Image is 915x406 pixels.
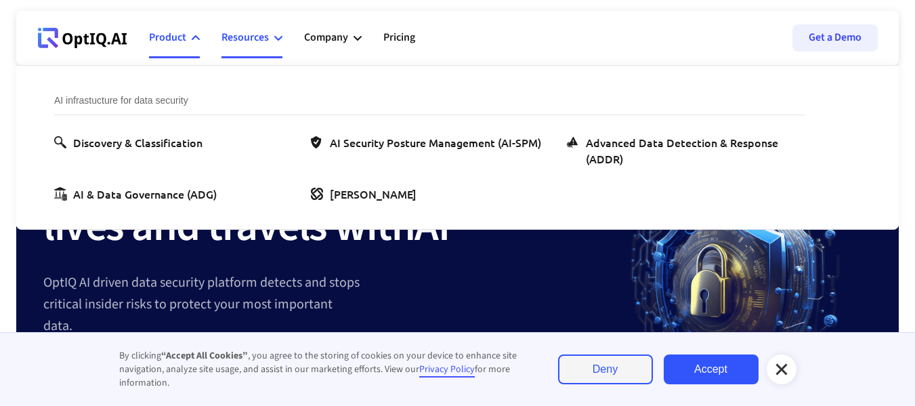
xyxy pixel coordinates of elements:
[149,28,186,47] div: Product
[330,134,541,150] div: AI Security Posture Management (AI-SPM)
[383,18,415,58] a: Pricing
[586,134,799,167] div: Advanced Data Detection & Response (ADDR)
[304,18,362,58] div: Company
[221,18,282,58] div: Resources
[38,18,127,58] a: Webflow Homepage
[664,354,759,384] a: Accept
[304,28,348,47] div: Company
[54,134,208,150] a: Discovery & Classification
[43,272,601,337] div: OptIQ AI driven data security platform detects and stops critical insider risks to protect your m...
[567,134,805,167] a: Advanced Data Detection & Response (ADDR)
[221,28,269,47] div: Resources
[161,349,248,363] strong: “Accept All Cookies”
[330,186,417,202] div: [PERSON_NAME]
[311,186,422,202] a: [PERSON_NAME]
[54,186,222,202] a: AI & Data Governance (ADG)
[54,93,805,115] div: AI infrastucture for data security
[119,349,531,390] div: By clicking , you agree to the storing of cookies on your device to enhance site navigation, anal...
[73,134,203,150] div: Discovery & Classification
[38,47,39,48] div: Webflow Homepage
[558,354,653,384] a: Deny
[16,65,899,230] nav: Product
[73,186,217,202] div: AI & Data Governance (ADG)
[792,24,878,52] a: Get a Demo
[311,134,547,150] a: AI Security Posture Management (AI-SPM)
[419,363,475,378] a: Privacy Policy
[149,18,200,58] div: Product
